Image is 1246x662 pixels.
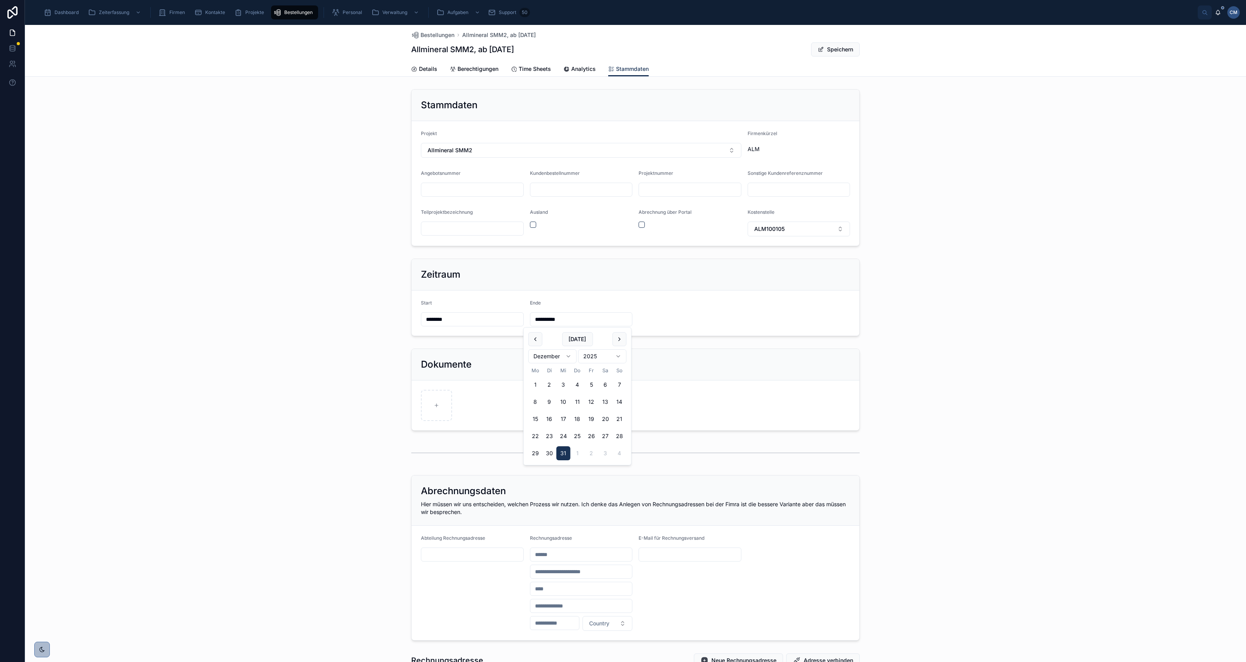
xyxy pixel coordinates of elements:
span: Start [421,300,432,306]
h2: Abrechnungsdaten [421,485,506,497]
span: Abrechnung über Portal [639,209,692,215]
span: Berechtigungen [458,65,498,73]
button: Donnerstag, 4. Dezember 2025 [570,378,584,392]
button: Sonntag, 14. Dezember 2025 [612,395,627,409]
span: Details [419,65,437,73]
th: Dienstag [542,366,556,375]
span: Bestellungen [421,31,454,39]
button: Samstag, 27. Dezember 2025 [598,429,612,443]
span: Dashboard [55,9,79,16]
span: Ende [530,300,541,306]
span: Projekte [245,9,264,16]
button: Mittwoch, 3. Dezember 2025 [556,378,570,392]
span: Kundenbestellnummer [530,170,580,176]
button: Samstag, 20. Dezember 2025 [598,412,612,426]
span: Projekt [421,130,437,136]
span: Stammdaten [616,65,649,73]
a: Time Sheets [511,62,551,77]
h2: Dokumente [421,358,472,371]
span: Country [589,620,609,627]
span: Ausland [530,209,548,215]
th: Freitag [584,366,598,375]
span: Angebotsnummer [421,170,461,176]
button: Sonntag, 7. Dezember 2025 [612,378,627,392]
a: Personal [329,5,368,19]
span: Bestellungen [284,9,313,16]
div: 50 [519,8,530,17]
button: Freitag, 2. Januar 2026 [584,446,598,460]
span: Rechnungsadresse [530,535,572,541]
span: Sonstige Kundenreferenznummer [748,170,823,176]
span: Personal [343,9,362,16]
a: Details [411,62,437,77]
button: Freitag, 5. Dezember 2025 [584,378,598,392]
a: Kontakte [192,5,231,19]
button: Montag, 15. Dezember 2025 [528,412,542,426]
button: Mittwoch, 10. Dezember 2025 [556,395,570,409]
a: Bestellungen [271,5,318,19]
span: ALM100105 [754,225,785,233]
button: Montag, 29. Dezember 2025 [528,446,542,460]
button: Mittwoch, 24. Dezember 2025 [556,429,570,443]
div: scrollable content [37,4,1198,21]
a: Support50 [486,5,532,19]
a: Analytics [563,62,596,77]
span: Projektnummer [639,170,673,176]
a: Berechtigungen [450,62,498,77]
button: Donnerstag, 18. Dezember 2025 [570,412,584,426]
button: Sonntag, 28. Dezember 2025 [612,429,627,443]
span: Kostenstelle [748,209,774,215]
th: Donnerstag [570,366,584,375]
button: Dienstag, 9. Dezember 2025 [542,395,556,409]
h1: Allmineral SMM2, ab [DATE] [411,44,514,55]
button: Samstag, 13. Dezember 2025 [598,395,612,409]
button: Samstag, 3. Januar 2026 [598,446,612,460]
span: Verwaltung [382,9,407,16]
th: Montag [528,366,542,375]
button: Dienstag, 23. Dezember 2025 [542,429,556,443]
span: Teilprojektbezeichnung [421,209,473,215]
a: Firmen [156,5,190,19]
button: Select Button [748,222,850,236]
span: E-Mail für Rechnungsversand [639,535,704,541]
button: Speichern [811,42,860,56]
a: Dashboard [41,5,84,19]
span: Abteilung Rechnungsadresse [421,535,485,541]
a: Aufgaben [434,5,484,19]
button: Sonntag, 4. Januar 2026 [612,446,627,460]
a: Projekte [232,5,269,19]
span: ALM [748,145,850,153]
th: Sonntag [612,366,627,375]
button: Freitag, 26. Dezember 2025 [584,429,598,443]
button: Select Button [421,143,741,158]
th: Samstag [598,366,612,375]
span: Allmineral SMM2 [428,146,472,154]
button: Montag, 22. Dezember 2025 [528,429,542,443]
a: Bestellungen [411,31,454,39]
button: Montag, 8. Dezember 2025 [528,395,542,409]
button: Freitag, 12. Dezember 2025 [584,395,598,409]
button: Dienstag, 2. Dezember 2025 [542,378,556,392]
span: Analytics [571,65,596,73]
span: CM [1230,9,1237,16]
th: Mittwoch [556,366,570,375]
table: Dezember 2025 [528,366,627,460]
span: Kontakte [205,9,225,16]
button: Samstag, 6. Dezember 2025 [598,378,612,392]
h2: Zeitraum [421,268,460,281]
button: Freitag, 19. Dezember 2025 [584,412,598,426]
span: Firmenkürzel [748,130,777,136]
a: Allmineral SMM2, ab [DATE] [462,31,536,39]
a: Zeiterfassung [86,5,145,19]
a: Verwaltung [369,5,423,19]
h2: Stammdaten [421,99,477,111]
button: Montag, 1. Dezember 2025 [528,378,542,392]
span: Time Sheets [519,65,551,73]
button: Mittwoch, 17. Dezember 2025 [556,412,570,426]
button: Dienstag, 30. Dezember 2025 [542,446,556,460]
a: Stammdaten [608,62,649,77]
span: Hier müssen wir uns entscheiden, welchen Prozess wir nutzen. Ich denke das Anlegen von Rechnungsa... [421,501,846,515]
button: Donnerstag, 1. Januar 2026 [570,446,584,460]
button: Mittwoch, 31. Dezember 2025, selected [556,446,570,460]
